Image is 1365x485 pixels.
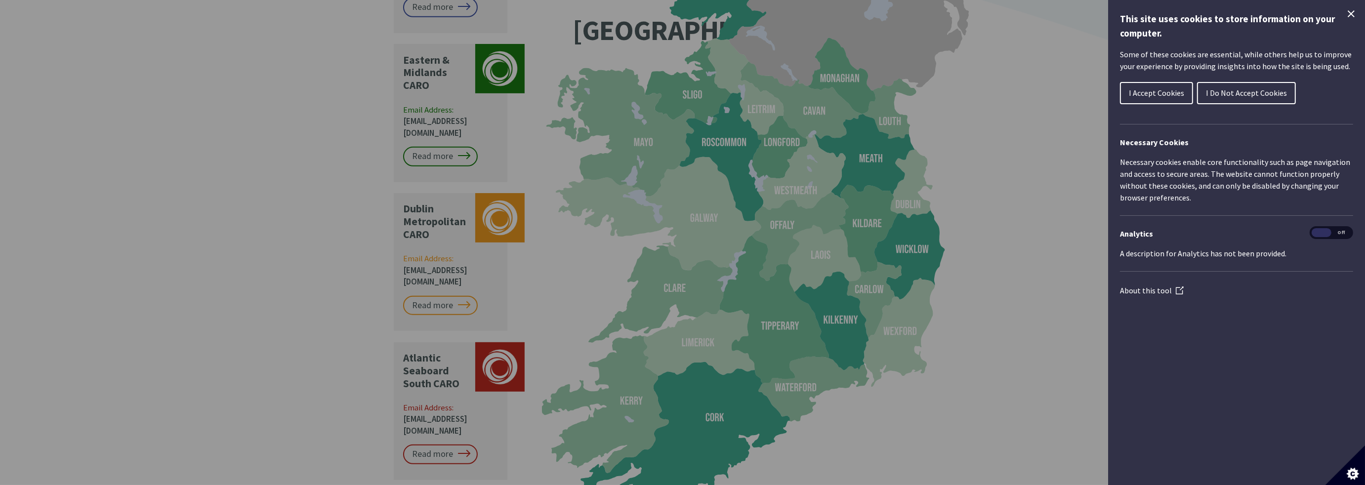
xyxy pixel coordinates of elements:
h2: Necessary Cookies [1120,136,1353,148]
span: I Accept Cookies [1129,88,1184,98]
p: A description for Analytics has not been provided. [1120,247,1353,259]
h3: Analytics [1120,228,1353,240]
span: On [1312,228,1331,238]
p: Necessary cookies enable core functionality such as page navigation and access to secure areas. T... [1120,156,1353,203]
button: Close Cookie Control [1345,8,1357,20]
h1: This site uses cookies to store information on your computer. [1120,12,1353,40]
a: About this tool [1120,285,1184,295]
p: Some of these cookies are essential, while others help us to improve your experience by providing... [1120,48,1353,72]
button: I Do Not Accept Cookies [1197,82,1296,104]
span: Off [1331,228,1351,238]
button: I Accept Cookies [1120,82,1193,104]
button: Set cookie preferences [1325,445,1365,485]
span: I Do Not Accept Cookies [1206,88,1287,98]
